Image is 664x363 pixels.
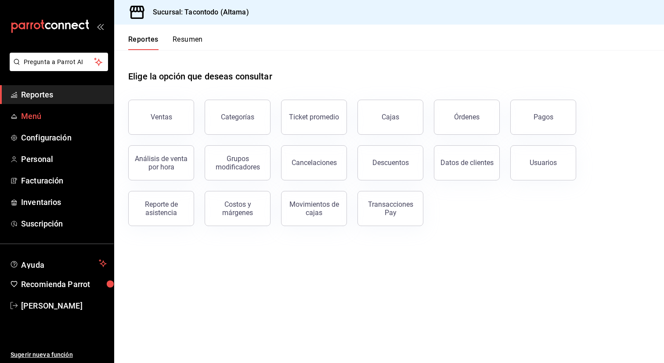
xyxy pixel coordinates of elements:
[128,100,194,135] button: Ventas
[510,145,576,180] button: Usuarios
[128,145,194,180] button: Análisis de venta por hora
[372,158,409,167] div: Descuentos
[128,35,203,50] div: navigation tabs
[21,258,95,269] span: Ayuda
[24,58,94,67] span: Pregunta a Parrot AI
[128,35,159,50] button: Reportes
[281,145,347,180] button: Cancelaciones
[6,64,108,73] a: Pregunta a Parrot AI
[134,200,188,217] div: Reporte de asistencia
[173,35,203,50] button: Resumen
[128,70,272,83] h1: Elige la opción que deseas consultar
[440,158,494,167] div: Datos de clientes
[10,53,108,71] button: Pregunta a Parrot AI
[21,89,107,101] span: Reportes
[434,145,500,180] button: Datos de clientes
[454,113,480,121] div: Órdenes
[357,145,423,180] button: Descuentos
[289,113,339,121] div: Ticket promedio
[382,112,400,122] div: Cajas
[281,191,347,226] button: Movimientos de cajas
[281,100,347,135] button: Ticket promedio
[357,191,423,226] button: Transacciones Pay
[146,7,249,18] h3: Sucursal: Tacontodo (Altama)
[21,175,107,187] span: Facturación
[363,200,418,217] div: Transacciones Pay
[210,155,265,171] div: Grupos modificadores
[210,200,265,217] div: Costos y márgenes
[134,155,188,171] div: Análisis de venta por hora
[21,132,107,144] span: Configuración
[11,350,107,359] span: Sugerir nueva función
[21,300,107,312] span: [PERSON_NAME]
[21,153,107,165] span: Personal
[534,113,553,121] div: Pagos
[205,145,271,180] button: Grupos modificadores
[287,200,341,217] div: Movimientos de cajas
[21,278,107,290] span: Recomienda Parrot
[434,100,500,135] button: Órdenes
[205,191,271,226] button: Costos y márgenes
[205,100,271,135] button: Categorías
[128,191,194,226] button: Reporte de asistencia
[530,158,557,167] div: Usuarios
[21,110,107,122] span: Menú
[151,113,172,121] div: Ventas
[292,158,337,167] div: Cancelaciones
[21,196,107,208] span: Inventarios
[21,218,107,230] span: Suscripción
[221,113,254,121] div: Categorías
[357,100,423,135] a: Cajas
[97,23,104,30] button: open_drawer_menu
[510,100,576,135] button: Pagos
